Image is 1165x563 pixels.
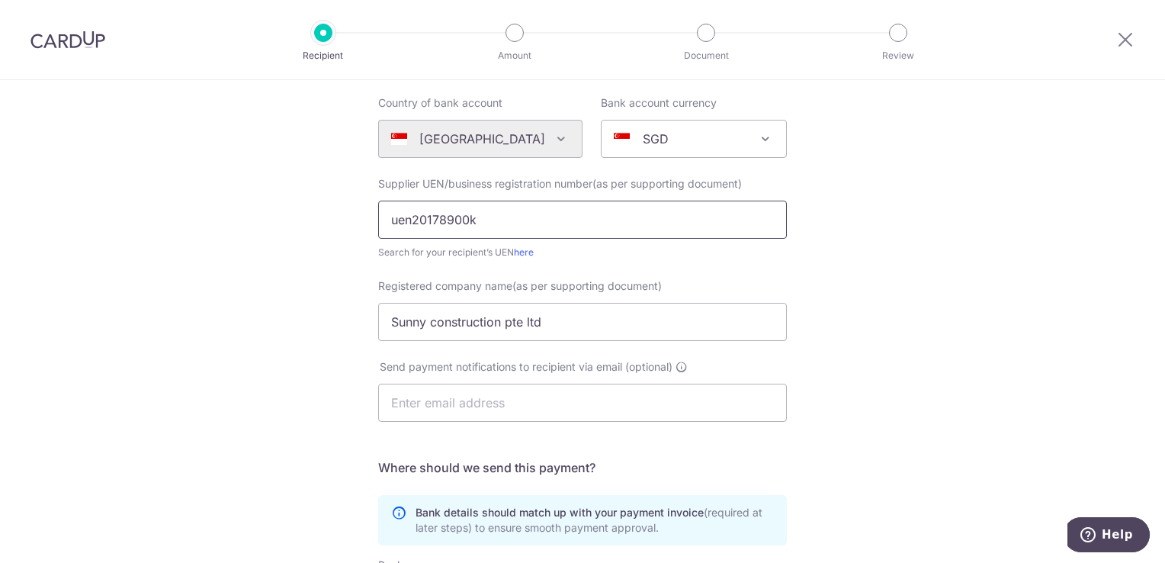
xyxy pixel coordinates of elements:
[643,130,669,148] p: SGD
[602,121,786,157] span: SGD
[458,48,571,63] p: Amount
[378,245,787,260] div: Search for your recipient’s UEN
[34,11,66,24] span: Help
[378,384,787,422] input: Enter email address
[601,120,787,158] span: SGD
[380,359,672,375] span: Send payment notifications to recipient via email (optional)
[601,95,717,111] label: Bank account currency
[650,48,762,63] p: Document
[842,48,955,63] p: Review
[30,31,105,49] img: CardUp
[378,95,502,111] label: Country of bank account
[514,246,534,258] a: here
[378,177,742,190] span: Supplier UEN/business registration number(as per supporting document)
[267,48,380,63] p: Recipient
[378,458,787,477] h5: Where should we send this payment?
[378,279,662,292] span: Registered company name(as per supporting document)
[416,505,774,536] p: Bank details should match up with your payment invoice
[1067,517,1150,555] iframe: Opens a widget where you can find more information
